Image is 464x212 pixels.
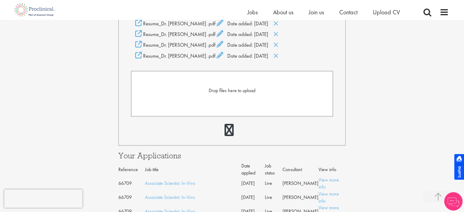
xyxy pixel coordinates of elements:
a: Jobs [247,8,258,16]
td: 66709 [118,191,145,205]
span: Resume_Dr. [PERSON_NAME] [143,20,206,27]
a: Associate Scientist: In-Vivo [145,180,195,186]
span: Resume_Dr. [PERSON_NAME] [143,41,206,48]
th: Consultant [282,163,318,177]
th: View info [318,163,346,177]
a: Associate Scientist: In-Vivo [145,194,195,200]
a: Join us [309,8,324,16]
span: Drop files here to upload [209,87,255,94]
td: 66709 [118,177,145,191]
span: Resume_Dr. [PERSON_NAME] [143,52,206,59]
td: Live [265,177,282,191]
th: Job title [145,163,241,177]
span: .pdf [207,31,215,38]
td: [PERSON_NAME] [282,177,318,191]
span: Resume_Dr. [PERSON_NAME] [143,31,206,38]
td: Live [265,191,282,205]
a: Contact [339,8,358,16]
span: .pdf [207,20,215,27]
td: [DATE] [241,177,265,191]
td: [PERSON_NAME] [282,191,318,205]
a: Upload CV [373,8,400,16]
h3: Your Applications [118,152,346,160]
th: Job status [265,163,282,177]
a: View more info [318,191,339,204]
span: .pdf [207,41,215,48]
div: Date added: [DATE] [131,30,333,38]
div: Date added: [DATE] [131,41,333,49]
a: View more info [318,177,339,190]
td: [DATE] [241,191,265,205]
iframe: reCAPTCHA [4,189,82,208]
a: About us [273,8,293,16]
th: Reference [118,163,145,177]
img: Chatbot [444,192,462,210]
span: .pdf [207,52,215,59]
th: Date applied [241,163,265,177]
div: Date added: [DATE] [131,52,333,59]
div: Date added: [DATE] [131,20,333,27]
